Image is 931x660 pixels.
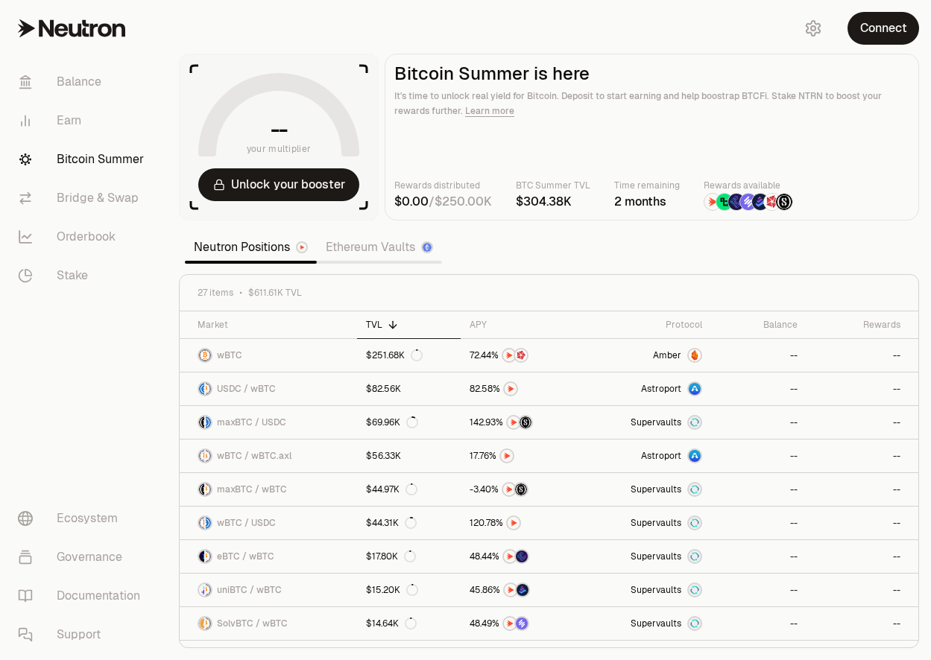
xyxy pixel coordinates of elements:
[689,349,701,361] img: Amber
[185,232,317,262] a: Neutron Positions
[357,607,461,640] a: $14.64K
[716,194,733,210] img: Lombard Lux
[505,584,517,596] img: NTRN
[6,256,161,295] a: Stake
[807,607,918,640] a: --
[366,383,401,395] div: $82.56K
[180,574,357,606] a: uniBTC LogowBTC LogouniBTC / wBTC
[206,450,211,462] img: wBTC.axl Logo
[587,372,711,405] a: Astroport
[180,473,357,506] a: maxBTC LogowBTC LogomaxBTC / wBTC
[503,483,515,495] img: NTRN
[465,105,514,117] a: Learn more
[247,142,312,156] span: your multiplier
[6,499,161,538] a: Ecosystem
[515,483,527,495] img: Structured Points
[740,194,757,210] img: Solv Points
[394,193,492,211] div: /
[357,540,461,573] a: $17.80K
[199,416,204,428] img: maxBTC Logo
[505,383,517,395] img: NTRN
[217,416,286,428] span: maxBTC / USDC
[6,101,161,140] a: Earn
[587,507,711,539] a: SupervaultsSupervaults
[217,349,242,361] span: wBTC
[614,193,680,211] div: 2 months
[631,483,681,495] span: Supervaults
[357,440,461,472] a: $56.33K
[57,189,139,207] font: Bridge & Swap
[516,618,528,629] img: Solv Points
[503,349,515,361] img: NTRN
[516,550,528,562] img: EtherFi Points
[508,416,520,428] img: NTRN
[470,549,577,564] button: NTRNEtherFi Points
[6,179,161,218] a: Bridge & Swap
[711,574,807,606] a: --
[470,515,577,530] button: NTRN
[689,584,701,596] img: Supervaults
[470,583,577,597] button: NTRNBedrock Diamonds
[704,178,793,193] p: Rewards available
[515,349,527,361] img: Mars Fragments
[180,607,357,640] a: SolvBTC LogowBTC LogoSolvBTC / wBTC
[728,194,745,210] img: EtherFi Points
[217,450,291,462] span: wBTC / wBTC.axl
[297,243,306,252] img: Neutron Logo
[711,339,807,372] a: --
[653,349,681,361] span: Amber
[631,618,681,629] span: Supervaults
[461,574,586,606] a: NTRNBedrock Diamonds
[198,319,348,331] div: Market
[271,118,288,142] h1: --
[366,517,417,529] div: $44.31K
[180,339,357,372] a: wBTC LogowBTC
[199,550,204,562] img: eBTC Logo
[587,473,711,506] a: SupervaultsSupervaults
[57,150,144,168] font: Bitcoin Summer
[366,618,417,629] div: $14.64K
[366,416,418,428] div: $69.96K
[631,584,681,596] span: Supervaults
[614,178,680,193] p: Time remaining
[815,319,900,331] div: Rewards
[517,584,528,596] img: Bedrock Diamonds
[504,618,516,629] img: NTRN
[461,507,586,539] a: NTRN
[199,584,204,596] img: uniBTC Logo
[470,448,577,463] button: NTRN
[57,626,101,644] font: Support
[461,440,586,472] a: NTRN
[470,616,577,631] button: NTRNSolv Points
[180,507,357,539] a: wBTC LogoUSDC LogowBTC / USDC
[711,473,807,506] a: --
[764,194,780,210] img: Mars Fragments
[641,450,681,462] span: Astroport
[631,550,681,562] span: Supervaults
[366,349,423,361] div: $251.68K
[711,540,807,573] a: --
[711,372,807,405] a: --
[461,339,586,372] a: NTRNMars Fragments
[366,450,401,462] div: $56.33K
[57,73,101,91] font: Balance
[587,440,711,472] a: Astroport
[217,550,274,562] span: eBTC / wBTC
[199,483,204,495] img: maxBTC Logo
[180,372,357,405] a: USDC LogowBTC LogoUSDC / wBTC
[57,510,118,527] font: Ecosystem
[807,440,918,472] a: --
[180,406,357,439] a: maxBTC LogoUSDC LogomaxBTC / USDC
[357,574,461,606] a: $15.20K
[394,63,909,84] h2: Bitcoin Summer is here
[807,339,918,372] a: --
[206,517,211,529] img: USDC Logo
[366,483,417,495] div: $44.97K
[711,440,807,472] a: --
[423,243,432,252] img: Ethereum Logo
[357,507,461,539] a: $44.31K
[217,584,282,596] span: uniBTC / wBTC
[689,550,701,562] img: Supervaults
[198,168,359,201] button: Unlock your booster
[199,349,211,361] img: wBTC Logo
